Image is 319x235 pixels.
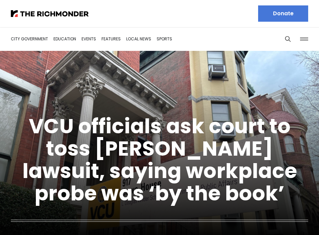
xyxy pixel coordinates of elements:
a: VCU officials ask court to toss [PERSON_NAME] lawsuit, saying workplace probe was ‘by the book’ [22,112,297,208]
a: Donate [258,5,308,22]
button: Search this site [283,34,293,44]
a: City Government [11,36,48,42]
a: Features [101,36,121,42]
a: Education [53,36,76,42]
a: Local News [126,36,151,42]
img: The Richmonder [11,10,89,17]
a: Sports [157,36,172,42]
a: Events [82,36,96,42]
